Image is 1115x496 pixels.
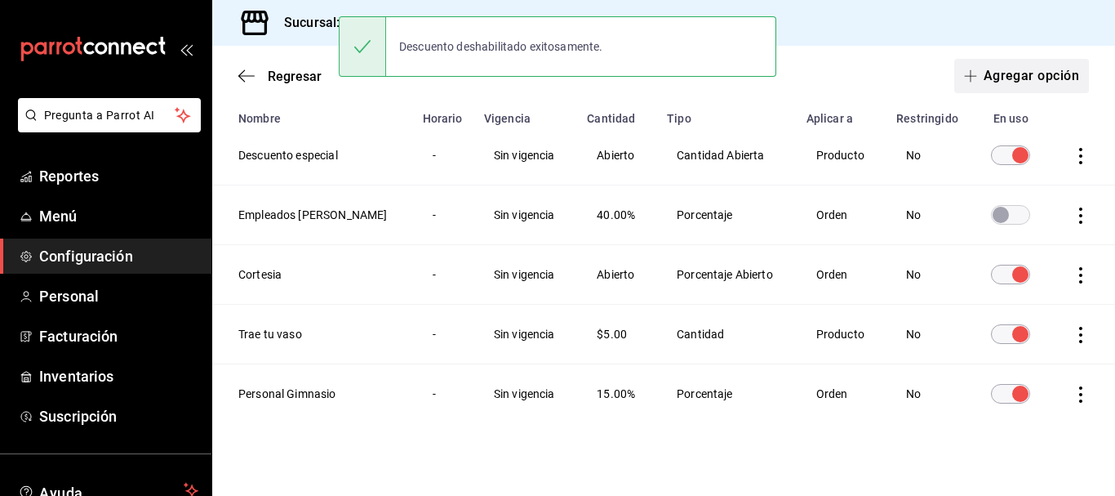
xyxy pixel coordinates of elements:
[474,101,577,126] th: Vigencia
[238,69,322,84] button: Regresar
[971,101,1051,126] th: En uso
[577,245,657,305] td: Abierto
[39,165,198,187] span: Reportes
[474,364,577,424] td: Sin vigencia
[18,98,201,132] button: Pregunta a Parrot AI
[413,126,474,185] td: -
[797,126,886,185] td: Producto
[657,126,797,185] td: Cantidad Abierta
[39,405,198,427] span: Suscripción
[212,185,413,245] th: Empleados [PERSON_NAME]
[474,185,577,245] td: Sin vigencia
[597,208,635,221] span: 40.00%
[1073,148,1089,164] button: actions
[886,305,971,364] td: No
[886,101,971,126] th: Restringido
[886,185,971,245] td: No
[886,126,971,185] td: No
[797,245,886,305] td: Orden
[212,305,413,364] th: Trae tu vaso
[386,29,616,65] div: Descuento deshabilitado exitosamente.
[657,101,797,126] th: Tipo
[954,59,1089,93] button: Agregar opción
[212,364,413,424] th: Personal Gimnasio
[268,69,322,84] span: Regresar
[413,245,474,305] td: -
[797,185,886,245] td: Orden
[11,118,201,136] a: Pregunta a Parrot AI
[886,245,971,305] td: No
[597,387,635,400] span: 15.00%
[180,42,193,56] button: open_drawer_menu
[271,13,481,33] h3: Sucursal: [PERSON_NAME] (YUC)
[212,245,413,305] th: Cortesia
[657,245,797,305] td: Porcentaje Abierto
[44,107,175,124] span: Pregunta a Parrot AI
[886,364,971,424] td: No
[657,364,797,424] td: Porcentaje
[413,101,474,126] th: Horario
[657,185,797,245] td: Porcentaje
[413,364,474,424] td: -
[474,305,577,364] td: Sin vigencia
[797,305,886,364] td: Producto
[39,245,198,267] span: Configuración
[39,325,198,347] span: Facturación
[657,305,797,364] td: Cantidad
[1073,208,1089,224] button: actions
[1073,387,1089,403] button: actions
[212,126,413,185] th: Descuento especial
[597,328,627,341] span: $5.00
[212,101,1115,423] table: discountsTable
[797,101,886,126] th: Aplicar a
[39,205,198,227] span: Menú
[797,364,886,424] td: Orden
[413,305,474,364] td: -
[413,185,474,245] td: -
[39,285,198,307] span: Personal
[1073,267,1089,284] button: actions
[1073,327,1089,343] button: actions
[474,245,577,305] td: Sin vigencia
[39,365,198,387] span: Inventarios
[577,101,657,126] th: Cantidad
[577,126,657,185] td: Abierto
[474,126,577,185] td: Sin vigencia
